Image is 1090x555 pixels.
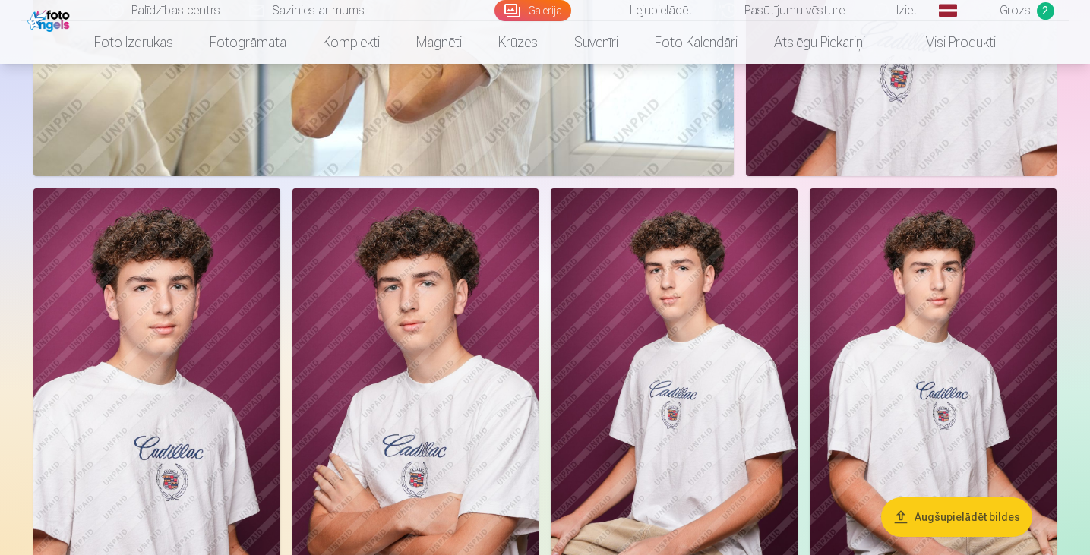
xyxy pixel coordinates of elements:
[191,21,305,64] a: Fotogrāmata
[637,21,756,64] a: Foto kalendāri
[76,21,191,64] a: Foto izdrukas
[556,21,637,64] a: Suvenīri
[27,6,74,32] img: /fa1
[881,497,1032,537] button: Augšupielādēt bildes
[756,21,883,64] a: Atslēgu piekariņi
[480,21,556,64] a: Krūzes
[1000,2,1031,20] span: Grozs
[883,21,1014,64] a: Visi produkti
[398,21,480,64] a: Magnēti
[1037,2,1054,20] span: 2
[305,21,398,64] a: Komplekti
